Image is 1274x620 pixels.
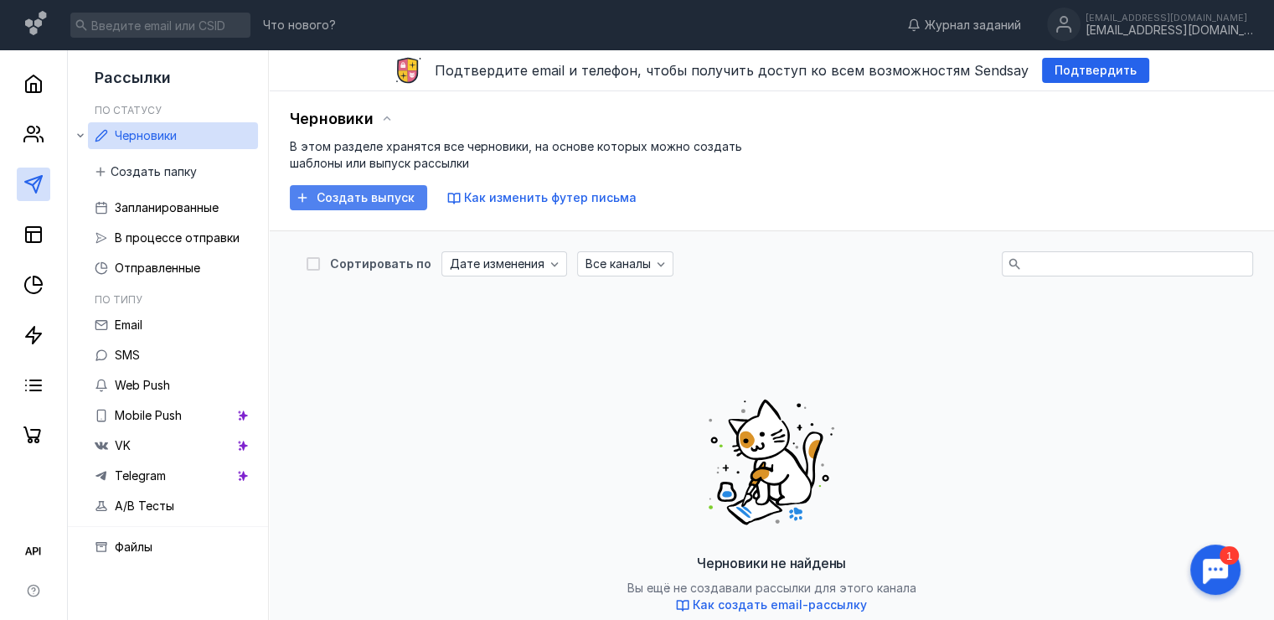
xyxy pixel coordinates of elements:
[115,348,140,362] span: SMS
[88,255,258,282] a: Отправленные
[925,17,1021,34] span: Журнал заданий
[585,257,651,271] span: Все каналы
[115,200,219,214] span: Запланированные
[115,261,200,275] span: Отправленные
[290,185,427,210] button: Создать выпуск
[88,534,258,561] a: Файлы
[111,165,197,179] span: Создать папку
[88,225,258,251] a: В процессе отправки
[290,139,742,170] span: В этом разделе хранятся все черновики, на основе которых можно создать шаблоны или выпуск рассылки
[88,342,258,369] a: SMS
[115,499,174,513] span: A/B Тесты
[263,19,336,31] span: Что нового?
[115,378,170,392] span: Web Push
[255,19,344,31] a: Что нового?
[88,159,205,184] button: Создать папку
[88,372,258,399] a: Web Push
[88,312,258,338] a: Email
[627,581,916,613] span: Вы ещё не создавали рассылки для этого канала
[95,69,171,86] span: Рассылки
[441,251,567,276] button: Дате изменения
[115,540,152,554] span: Файлы
[95,293,142,306] h5: По типу
[697,555,846,571] span: Черновики не найдены
[88,194,258,221] a: Запланированные
[1055,64,1137,78] span: Подтвердить
[70,13,250,38] input: Введите email или CSID
[88,432,258,459] a: VK
[88,493,258,519] a: A/B Тесты
[115,128,177,142] span: Черновики
[38,10,57,28] div: 1
[115,408,182,422] span: Mobile Push
[1086,23,1253,38] div: [EMAIL_ADDRESS][DOMAIN_NAME]
[577,251,673,276] button: Все каналы
[676,597,867,613] button: Как создать email-рассылку
[95,104,162,116] h5: По статусу
[447,189,637,206] button: Как изменить футер письма
[899,17,1029,34] a: Журнал заданий
[330,258,431,270] div: Сортировать по
[1086,13,1253,23] div: [EMAIL_ADDRESS][DOMAIN_NAME]
[115,438,131,452] span: VK
[317,191,415,205] span: Создать выпуск
[290,110,374,127] span: Черновики
[693,597,867,612] span: Как создать email-рассылку
[88,462,258,489] a: Telegram
[115,468,166,483] span: Telegram
[1042,58,1149,83] button: Подтвердить
[115,230,240,245] span: В процессе отправки
[88,122,258,149] a: Черновики
[450,257,544,271] span: Дате изменения
[115,318,142,332] span: Email
[88,402,258,429] a: Mobile Push
[464,190,637,204] span: Как изменить футер письма
[435,62,1029,79] span: Подтвердите email и телефон, чтобы получить доступ ко всем возможностям Sendsay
